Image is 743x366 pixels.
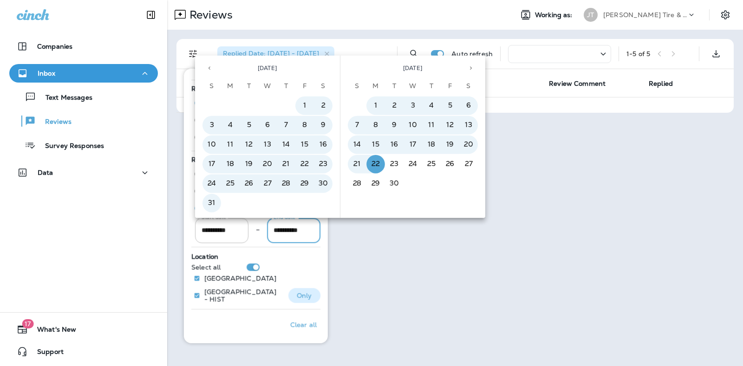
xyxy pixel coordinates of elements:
[464,61,478,75] button: Next month
[278,77,294,96] span: Thursday
[221,174,240,193] button: 25
[297,292,312,299] p: Only
[28,326,76,337] span: What's New
[296,77,313,96] span: Friday
[404,135,422,154] button: 17
[28,348,64,359] span: Support
[202,61,216,75] button: Previous month
[202,155,221,173] button: 17
[277,174,295,193] button: 28
[221,116,240,135] button: 4
[202,194,221,212] button: 31
[422,135,441,154] button: 18
[9,163,158,182] button: Data
[366,116,385,135] button: 8
[258,64,277,72] span: [DATE]
[184,63,328,343] div: Filters
[191,84,238,93] span: Review Status
[314,135,332,154] button: 16
[385,116,404,135] button: 9
[295,174,314,193] button: 29
[9,111,158,131] button: Reviews
[277,155,295,173] button: 21
[36,142,104,151] p: Survey Responses
[459,116,478,135] button: 13
[422,96,441,115] button: 4
[385,96,404,115] button: 2
[259,77,276,96] span: Wednesday
[203,77,220,96] span: Sunday
[9,37,158,56] button: Companies
[295,155,314,173] button: 22
[37,43,72,50] p: Companies
[277,135,295,154] button: 14
[423,77,440,96] span: Thursday
[459,155,478,173] button: 27
[258,155,277,173] button: 20
[191,263,221,271] p: Select all
[386,77,403,96] span: Tuesday
[348,155,366,173] button: 21
[295,135,314,154] button: 15
[240,116,258,135] button: 5
[459,135,478,154] button: 20
[256,225,260,234] p: –
[9,320,158,339] button: 17What's New
[442,77,458,96] span: Friday
[403,64,422,72] span: [DATE]
[366,96,385,115] button: 1
[9,64,158,83] button: Inbox
[36,118,72,127] p: Reviews
[138,6,164,24] button: Collapse Sidebar
[404,96,422,115] button: 3
[441,135,459,154] button: 19
[258,174,277,193] button: 27
[441,155,459,173] button: 26
[314,116,332,135] button: 9
[287,313,320,336] button: Clear all
[288,288,320,303] button: Only
[314,155,332,173] button: 23
[366,155,385,173] button: 22
[348,174,366,193] button: 28
[348,116,366,135] button: 7
[221,135,240,154] button: 11
[38,70,55,77] p: Inbox
[422,155,441,173] button: 25
[441,116,459,135] button: 12
[366,174,385,193] button: 29
[240,135,258,154] button: 12
[404,77,421,96] span: Wednesday
[315,77,332,96] span: Saturday
[258,116,277,135] button: 6
[222,77,239,96] span: Monday
[314,96,332,115] button: 2
[295,116,314,135] button: 8
[366,135,385,154] button: 15
[459,96,478,115] button: 6
[36,94,92,103] p: Text Messages
[385,155,404,173] button: 23
[221,155,240,173] button: 18
[441,96,459,115] button: 5
[204,288,281,303] p: [GEOGRAPHIC_DATA] - HIST
[241,77,257,96] span: Tuesday
[191,155,233,164] span: Replied Date
[460,77,477,96] span: Saturday
[9,87,158,107] button: Text Messages
[404,116,422,135] button: 10
[202,135,221,154] button: 10
[204,275,276,282] p: [GEOGRAPHIC_DATA]
[422,116,441,135] button: 11
[9,135,158,155] button: Survey Responses
[22,319,33,328] span: 17
[290,321,317,328] p: Clear all
[191,252,218,261] span: Location
[385,135,404,154] button: 16
[385,174,404,193] button: 30
[202,174,221,193] button: 24
[349,77,365,96] span: Sunday
[240,155,258,173] button: 19
[258,135,277,154] button: 13
[240,174,258,193] button: 26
